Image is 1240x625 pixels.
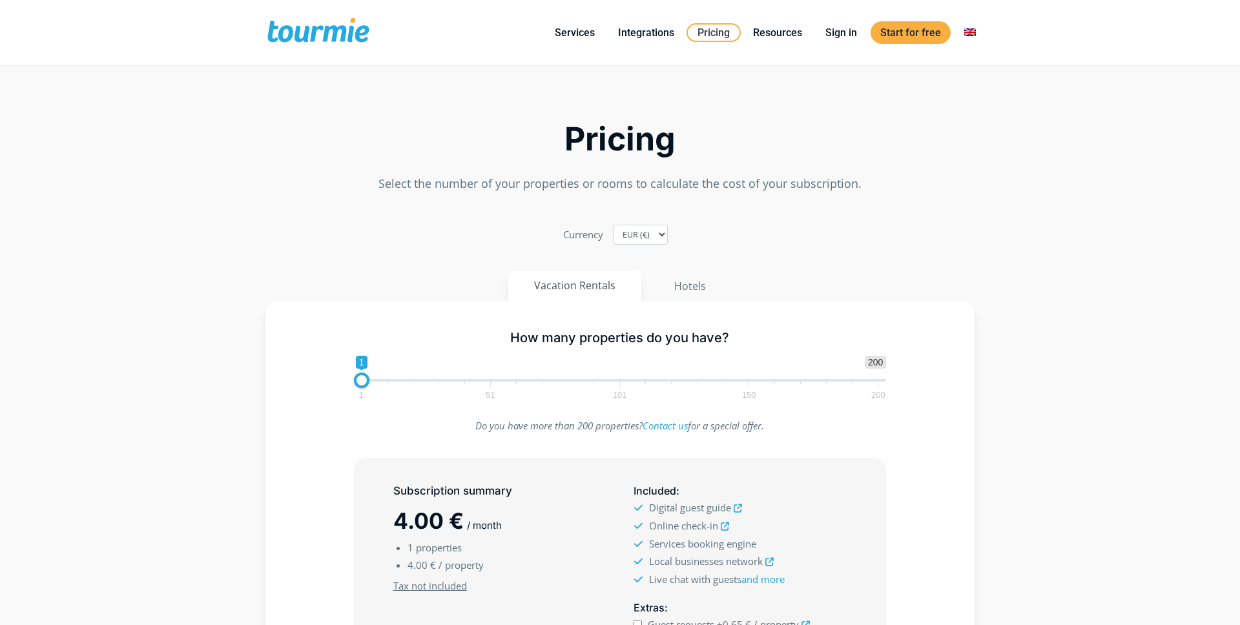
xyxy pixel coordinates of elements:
[634,601,665,614] span: Extras
[687,23,741,42] a: Pricing
[741,573,785,586] a: and more
[634,600,847,616] h5: :
[649,519,718,532] span: Online check-in
[608,25,684,41] a: Integrations
[649,537,756,550] span: Services booking engine
[354,417,887,435] p: Do you have more than 200 properties? for a special offer.
[563,226,603,243] label: Currency
[643,419,688,432] a: Contact us
[408,558,436,571] span: 4.00 €
[611,392,629,398] span: 101
[634,484,676,497] span: Included
[265,175,975,192] p: Select the number of your properties or rooms to calculate the cost of your subscription.
[649,555,763,568] span: Local businesses network
[393,507,464,534] span: 4.00 €
[649,501,731,514] span: Digital guest guide
[648,271,732,302] button: Hotels
[649,573,785,586] span: Live chat with guests
[816,25,867,41] a: Sign in
[265,124,975,154] h2: Pricing
[439,558,484,571] span: / property
[955,25,986,41] a: Switch to
[354,330,887,346] h5: How many properties do you have?
[356,356,367,369] span: 1
[743,25,812,41] a: Resources
[871,21,951,44] a: Start for free
[508,271,641,301] button: Vacation Rentals
[416,541,462,554] span: properties
[408,541,413,554] span: 1
[865,356,886,369] span: 200
[393,483,606,499] h5: Subscription summary
[545,25,604,41] a: Services
[740,392,758,398] span: 150
[484,392,497,398] span: 51
[356,392,365,398] span: 1
[634,483,847,499] h5: :
[869,392,887,398] span: 200
[467,519,502,531] span: / month
[393,579,467,592] u: Tax not included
